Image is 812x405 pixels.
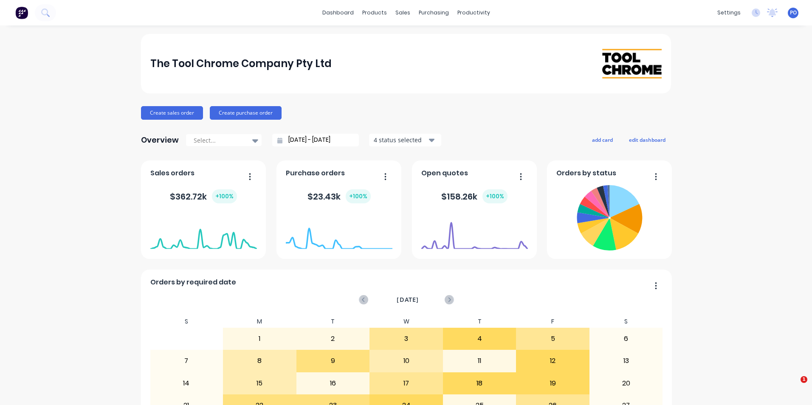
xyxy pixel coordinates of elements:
div: M [223,315,296,328]
div: + 100 % [482,189,508,203]
div: F [516,315,589,328]
div: 13 [590,350,663,371]
div: 6 [590,328,663,349]
div: 5 [516,328,589,349]
div: $ 158.26k [441,189,508,203]
div: 14 [150,373,223,394]
div: S [150,315,223,328]
iframe: Intercom live chat [783,376,804,397]
img: The Tool Chrome Company Pty Ltd [602,49,662,79]
div: Overview [141,132,179,149]
div: purchasing [414,6,453,19]
span: 1 [801,376,807,383]
img: Factory [15,6,28,19]
div: sales [391,6,414,19]
div: 3 [370,328,443,349]
span: [DATE] [397,295,419,304]
div: 18 [443,373,516,394]
div: W [369,315,443,328]
span: Orders by required date [150,277,236,287]
div: 19 [516,373,589,394]
div: 4 [443,328,516,349]
span: Purchase orders [286,168,345,178]
div: products [358,6,391,19]
div: + 100 % [212,189,237,203]
div: $ 362.72k [170,189,237,203]
button: Create sales order [141,106,203,120]
div: The Tool Chrome Company Pty Ltd [150,55,332,72]
div: 16 [297,373,369,394]
div: 17 [370,373,443,394]
div: 12 [516,350,589,371]
div: T [296,315,370,328]
div: 8 [223,350,296,371]
button: Create purchase order [210,106,282,120]
div: 2 [297,328,369,349]
div: 7 [150,350,223,371]
div: T [443,315,516,328]
span: Open quotes [421,168,468,178]
button: add card [586,134,618,145]
div: 20 [590,373,663,394]
button: 4 status selected [369,134,441,146]
div: $ 23.43k [307,189,371,203]
div: S [589,315,663,328]
div: + 100 % [346,189,371,203]
div: 10 [370,350,443,371]
span: Orders by status [556,168,616,178]
div: 1 [223,328,296,349]
span: PO [790,9,797,17]
div: productivity [453,6,494,19]
div: 15 [223,373,296,394]
div: 11 [443,350,516,371]
a: dashboard [318,6,358,19]
div: 4 status selected [374,135,427,144]
div: settings [713,6,745,19]
div: 9 [297,350,369,371]
span: Sales orders [150,168,195,178]
button: edit dashboard [623,134,671,145]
